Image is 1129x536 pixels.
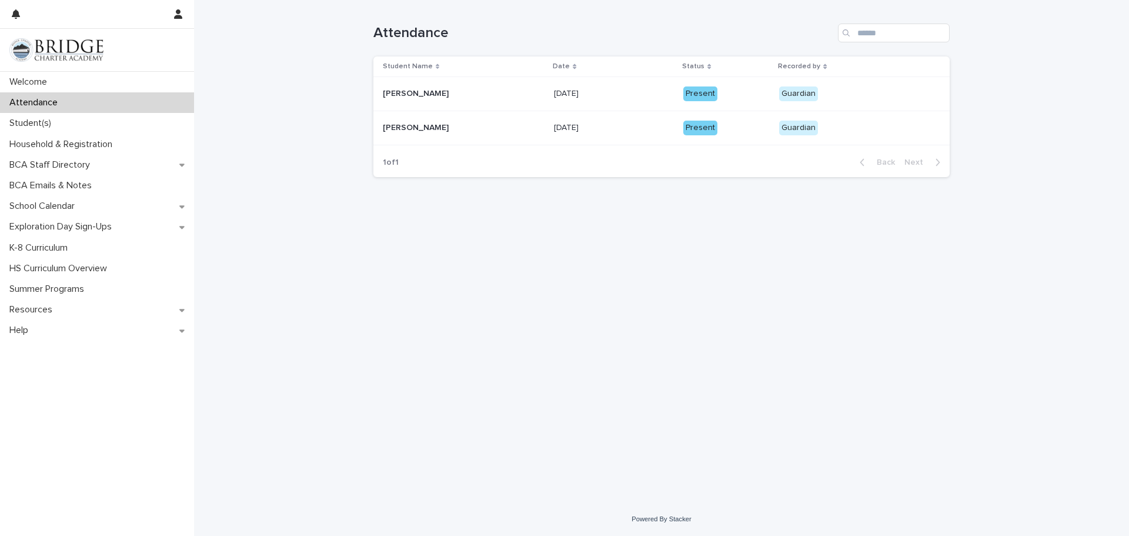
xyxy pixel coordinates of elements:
p: Date [553,60,570,73]
p: Recorded by [778,60,820,73]
button: Next [900,157,950,168]
p: Student(s) [5,118,61,129]
p: [PERSON_NAME] [383,86,451,99]
p: [DATE] [554,121,581,133]
input: Search [838,24,950,42]
p: K-8 Curriculum [5,242,77,254]
a: Powered By Stacker [632,515,691,522]
span: Next [904,158,930,167]
p: Status [682,60,704,73]
div: Guardian [779,86,818,101]
p: [DATE] [554,86,581,99]
p: Resources [5,304,62,315]
p: BCA Staff Directory [5,159,99,171]
p: Attendance [5,97,67,108]
p: Student Name [383,60,433,73]
img: V1C1m3IdTEidaUdm9Hs0 [9,38,103,62]
p: Household & Registration [5,139,122,150]
tr: [PERSON_NAME][PERSON_NAME] [DATE][DATE] PresentGuardian [373,111,950,145]
button: Back [850,157,900,168]
p: HS Curriculum Overview [5,263,116,274]
p: [PERSON_NAME] [383,121,451,133]
p: Summer Programs [5,284,93,295]
h1: Attendance [373,25,833,42]
tr: [PERSON_NAME][PERSON_NAME] [DATE][DATE] PresentGuardian [373,77,950,111]
div: Present [683,121,717,135]
div: Guardian [779,121,818,135]
p: BCA Emails & Notes [5,180,101,191]
span: Back [870,158,895,167]
div: Present [683,86,717,101]
p: School Calendar [5,201,84,212]
p: Help [5,325,38,336]
p: Welcome [5,76,56,88]
p: Exploration Day Sign-Ups [5,221,121,232]
p: 1 of 1 [373,148,408,177]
